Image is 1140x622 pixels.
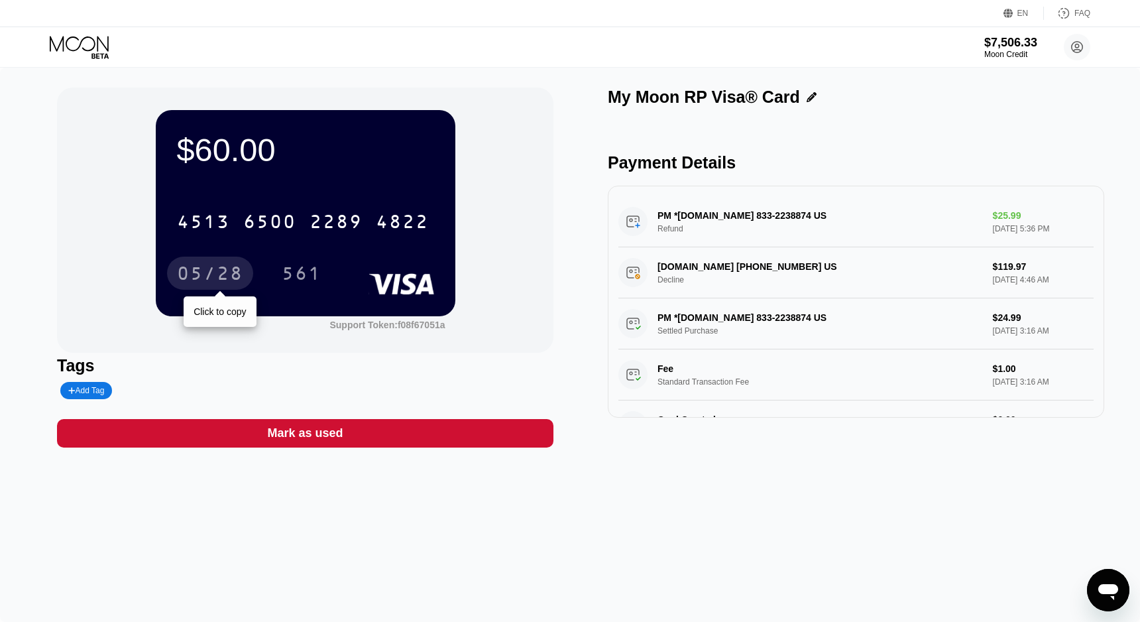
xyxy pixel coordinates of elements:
div: 6500 [243,213,296,234]
div: $1.00 [993,363,1094,374]
div: [DATE] 3:16 AM [993,377,1094,387]
div: My Moon RP Visa® Card [608,88,800,107]
iframe: Button to launch messaging window [1087,569,1129,611]
div: Fee [657,363,750,374]
div: 2289 [310,213,363,234]
div: EN [1017,9,1029,18]
div: Tags [57,356,553,375]
div: Support Token: f08f67051a [329,320,445,330]
div: 4822 [376,213,429,234]
div: Add Tag [68,386,104,395]
div: Support Token:f08f67051a [329,320,445,330]
div: Standard Transaction Fee [657,377,757,387]
div: 4513650022894822 [169,205,437,238]
div: Payment Details [608,153,1104,172]
div: 4513 [177,213,230,234]
div: 561 [282,265,321,286]
div: 561 [272,257,331,290]
div: $7,506.33 [984,36,1037,50]
div: 05/28 [167,257,253,290]
div: FAQ [1074,9,1090,18]
div: 05/28 [177,265,243,286]
div: Mark as used [267,426,343,441]
div: EN [1003,7,1044,20]
div: FAQ [1044,7,1090,20]
div: Add Tag [60,382,112,399]
div: Mark as used [57,419,553,448]
div: $60.00 [177,131,434,168]
div: Click to copy [194,306,246,317]
div: $7,506.33Moon Credit [984,36,1037,59]
div: Moon Credit [984,50,1037,59]
div: FeeStandard Transaction Fee$1.00[DATE] 3:16 AM [618,349,1094,401]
